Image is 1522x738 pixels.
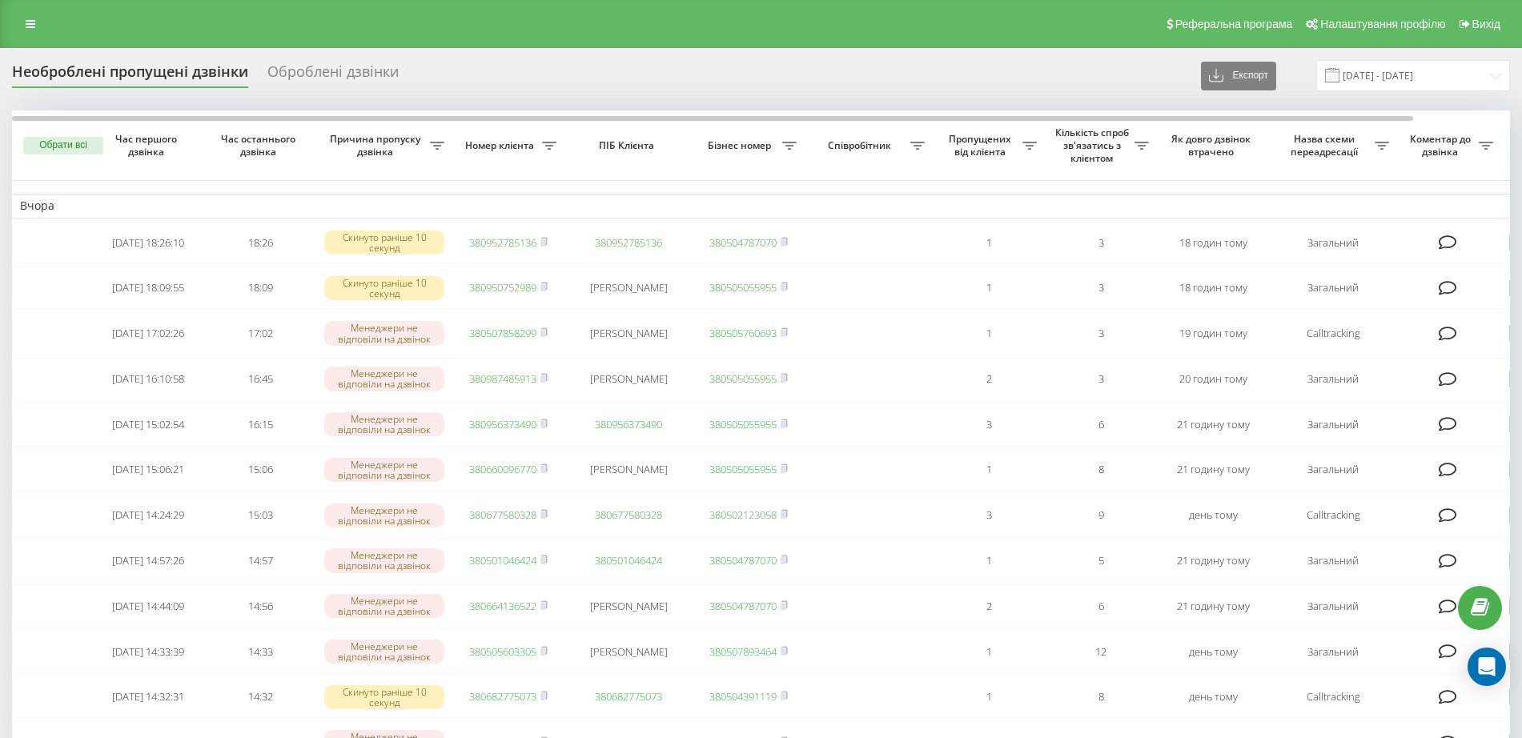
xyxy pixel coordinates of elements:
[1045,449,1157,491] td: 8
[1269,676,1397,718] td: Calltracking
[1269,222,1397,264] td: Загальний
[709,280,777,295] a: 380505055955
[1175,18,1293,30] span: Реферальна програма
[564,631,693,673] td: [PERSON_NAME]
[469,553,536,568] a: 380501046424
[204,539,316,582] td: 14:57
[1157,267,1269,309] td: 18 годин тому
[933,449,1045,491] td: 1
[324,640,444,664] div: Менеджери не відповіли на дзвінок
[1269,267,1397,309] td: Загальний
[204,312,316,355] td: 17:02
[933,358,1045,400] td: 2
[324,133,430,158] span: Причина пропуску дзвінка
[324,548,444,572] div: Менеджери не відповіли на дзвінок
[933,267,1045,309] td: 1
[92,222,204,264] td: [DATE] 18:26:10
[1045,358,1157,400] td: 3
[1045,585,1157,628] td: 6
[1045,631,1157,673] td: 12
[324,367,444,391] div: Менеджери не відповіли на дзвінок
[1157,539,1269,582] td: 21 годину тому
[813,139,910,152] span: Співробітник
[1201,62,1276,90] button: Експорт
[578,139,679,152] span: ПІБ Клієнта
[1053,126,1134,164] span: Кількість спроб зв'язатись з клієнтом
[1269,631,1397,673] td: Загальний
[204,585,316,628] td: 14:56
[709,689,777,704] a: 380504391119
[1045,403,1157,446] td: 6
[92,358,204,400] td: [DATE] 16:10:58
[933,585,1045,628] td: 2
[1157,676,1269,718] td: день тому
[1269,312,1397,355] td: Calltracking
[469,235,536,250] a: 380952785136
[1045,222,1157,264] td: 3
[595,507,662,522] a: 380677580328
[92,403,204,446] td: [DATE] 15:02:54
[469,644,536,659] a: 380505603305
[324,321,444,345] div: Менеджери не відповіли на дзвінок
[12,63,248,88] div: Необроблені пропущені дзвінки
[217,133,303,158] span: Час останнього дзвінка
[709,326,777,340] a: 380505760693
[92,539,204,582] td: [DATE] 14:57:26
[1157,358,1269,400] td: 20 годин тому
[92,676,204,718] td: [DATE] 14:32:31
[92,267,204,309] td: [DATE] 18:09:55
[933,222,1045,264] td: 1
[460,139,542,152] span: Номер клієнта
[324,231,444,255] div: Скинуто раніше 10 секунд
[709,371,777,386] a: 380505055955
[1157,312,1269,355] td: 19 годин тому
[564,312,693,355] td: [PERSON_NAME]
[564,585,693,628] td: [PERSON_NAME]
[709,462,777,476] a: 380505055955
[92,494,204,536] td: [DATE] 14:24:29
[469,507,536,522] a: 380677580328
[1269,539,1397,582] td: Загальний
[469,462,536,476] a: 380660096770
[595,235,662,250] a: 380952785136
[1157,585,1269,628] td: 21 годину тому
[1157,403,1269,446] td: 21 годину тому
[1170,133,1256,158] span: Як довго дзвінок втрачено
[701,139,782,152] span: Бізнес номер
[1468,648,1506,686] div: Open Intercom Messenger
[709,417,777,431] a: 380505055955
[1320,18,1445,30] span: Налаштування профілю
[204,222,316,264] td: 18:26
[1045,539,1157,582] td: 5
[595,417,662,431] a: 380956373490
[92,449,204,491] td: [DATE] 15:06:21
[324,503,444,527] div: Менеджери не відповіли на дзвінок
[1269,403,1397,446] td: Загальний
[1472,18,1500,30] span: Вихід
[1045,494,1157,536] td: 9
[564,267,693,309] td: [PERSON_NAME]
[933,312,1045,355] td: 1
[941,133,1022,158] span: Пропущених від клієнта
[324,685,444,709] div: Скинуто раніше 10 секунд
[595,689,662,704] a: 380682775073
[204,449,316,491] td: 15:06
[1269,494,1397,536] td: Calltracking
[709,235,777,250] a: 380504787070
[469,689,536,704] a: 380682775073
[469,326,536,340] a: 380507858299
[933,539,1045,582] td: 1
[933,676,1045,718] td: 1
[92,631,204,673] td: [DATE] 14:33:39
[92,312,204,355] td: [DATE] 17:02:26
[595,553,662,568] a: 380501046424
[204,631,316,673] td: 14:33
[469,371,536,386] a: 380987485913
[1269,449,1397,491] td: Загальний
[1269,358,1397,400] td: Загальний
[1045,312,1157,355] td: 3
[709,599,777,613] a: 380504787070
[1045,676,1157,718] td: 8
[709,507,777,522] a: 380502123058
[324,458,444,482] div: Менеджери не відповіли на дзвінок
